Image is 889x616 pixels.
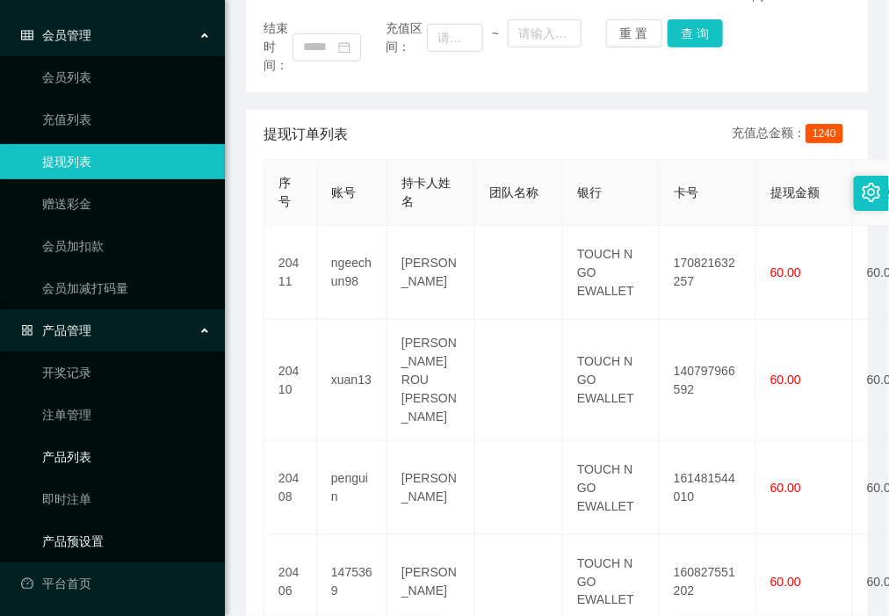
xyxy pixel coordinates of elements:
span: 团队名称 [489,185,538,199]
td: ngeechun98 [317,226,387,320]
span: 会员管理 [21,28,91,42]
i: 图标: table [21,29,33,41]
a: 即时注单 [42,482,211,517]
td: 20408 [264,441,317,535]
a: 产品列表 [42,439,211,475]
td: TOUCH N GO EWALLET [563,320,660,441]
span: 提现订单列表 [264,124,348,145]
td: [PERSON_NAME] [387,441,475,535]
span: 提现金额 [770,185,820,199]
td: 170821632257 [660,226,756,320]
span: 卡号 [674,185,698,199]
a: 会员列表 [42,60,211,95]
a: 会员加减打码量 [42,271,211,306]
input: 请输入最大值为 [508,19,582,47]
td: [PERSON_NAME] ROU [PERSON_NAME] [387,320,475,441]
span: 结束时间： [264,19,293,75]
a: 充值列表 [42,102,211,137]
td: 140797966592 [660,320,756,441]
span: 60.00 [770,481,801,495]
a: 提现列表 [42,144,211,179]
span: ~ [483,25,507,43]
span: 60.00 [770,373,801,387]
td: 20410 [264,320,317,441]
a: 产品预设置 [42,524,211,559]
span: 60.00 [770,265,801,279]
span: 60.00 [770,575,801,589]
span: 1240 [806,124,843,143]
a: 图标: dashboard平台首页 [21,566,211,601]
span: 序号 [278,176,291,208]
a: 会员加扣款 [42,228,211,264]
i: 图标: setting [862,183,881,202]
input: 请输入最小值为 [427,24,484,52]
span: 账号 [331,185,356,199]
div: 充值总金额： [732,124,850,145]
span: 银行 [577,185,602,199]
td: penguin [317,441,387,535]
span: 产品管理 [21,323,91,337]
i: 图标: appstore-o [21,324,33,337]
td: 20411 [264,226,317,320]
i: 图标: calendar [338,41,351,54]
td: 161481544010 [660,441,756,535]
a: 赠送彩金 [42,186,211,221]
a: 注单管理 [42,397,211,432]
a: 开奖记录 [42,355,211,390]
span: 充值区间： [386,19,427,56]
td: TOUCH N GO EWALLET [563,226,660,320]
span: 持卡人姓名 [401,176,451,208]
td: xuan13 [317,320,387,441]
button: 查 询 [668,19,724,47]
td: TOUCH N GO EWALLET [563,441,660,535]
td: [PERSON_NAME] [387,226,475,320]
button: 重 置 [606,19,662,47]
